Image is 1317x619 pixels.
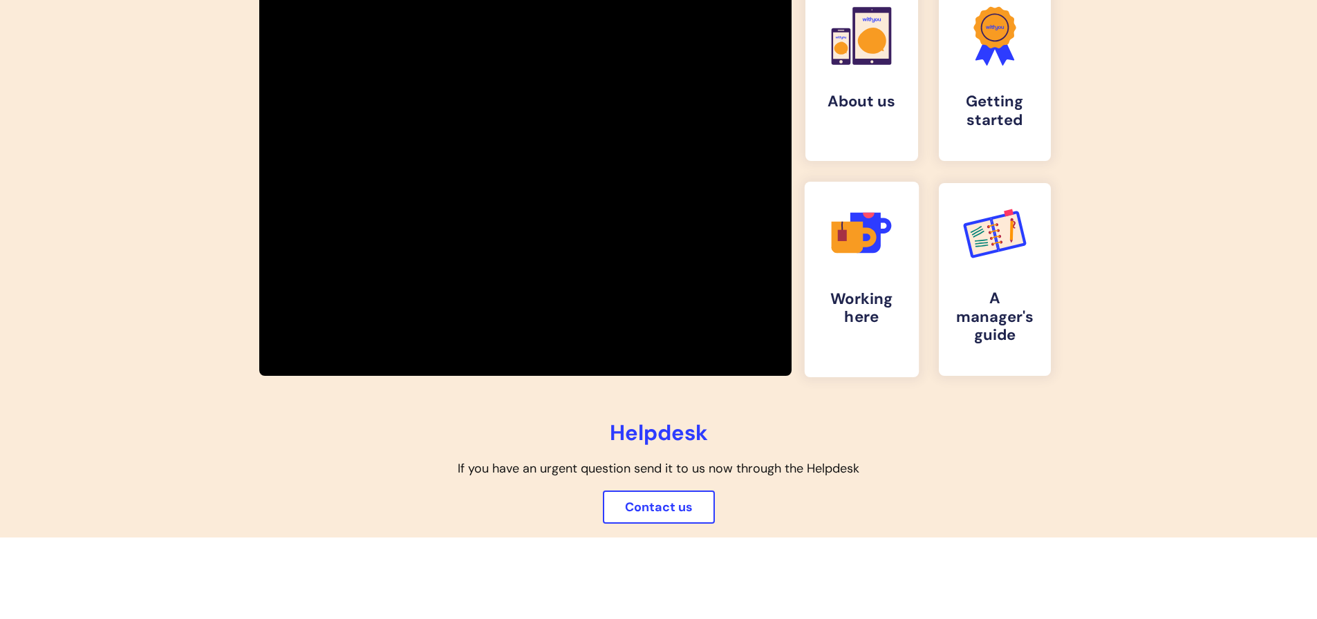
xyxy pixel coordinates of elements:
[939,183,1052,376] a: A manager's guide
[950,93,1040,129] h4: Getting started
[259,32,792,331] iframe: Welcome to WithYou video
[805,182,919,377] a: Working here
[816,289,907,327] h4: Working here
[603,491,715,524] a: Contact us
[244,420,1074,446] h2: Helpdesk
[950,289,1040,344] h4: A manager's guide
[816,93,907,111] h4: About us
[244,457,1074,479] p: If you have an urgent question send it to us now through the Helpdesk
